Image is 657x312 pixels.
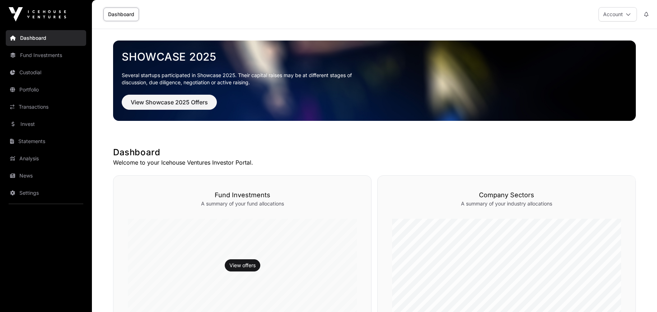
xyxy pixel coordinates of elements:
a: News [6,168,86,184]
button: Account [598,7,637,22]
a: Showcase 2025 [122,50,627,63]
a: Analysis [6,151,86,166]
p: A summary of your industry allocations [392,200,621,207]
a: Dashboard [103,8,139,21]
a: View Showcase 2025 Offers [122,102,217,109]
a: Portfolio [6,82,86,98]
img: Icehouse Ventures Logo [9,7,66,22]
h1: Dashboard [113,147,636,158]
button: View offers [225,259,260,271]
a: Statements [6,133,86,149]
a: Dashboard [6,30,86,46]
a: View offers [229,262,256,269]
span: View Showcase 2025 Offers [131,98,208,107]
a: Fund Investments [6,47,86,63]
button: View Showcase 2025 Offers [122,95,217,110]
a: Custodial [6,65,86,80]
p: Several startups participated in Showcase 2025. Their capital raises may be at different stages o... [122,72,363,86]
h3: Company Sectors [392,190,621,200]
p: Welcome to your Icehouse Ventures Investor Portal. [113,158,636,167]
a: Invest [6,116,86,132]
a: Transactions [6,99,86,115]
a: Settings [6,185,86,201]
h3: Fund Investments [128,190,357,200]
img: Showcase 2025 [113,41,636,121]
p: A summary of your fund allocations [128,200,357,207]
